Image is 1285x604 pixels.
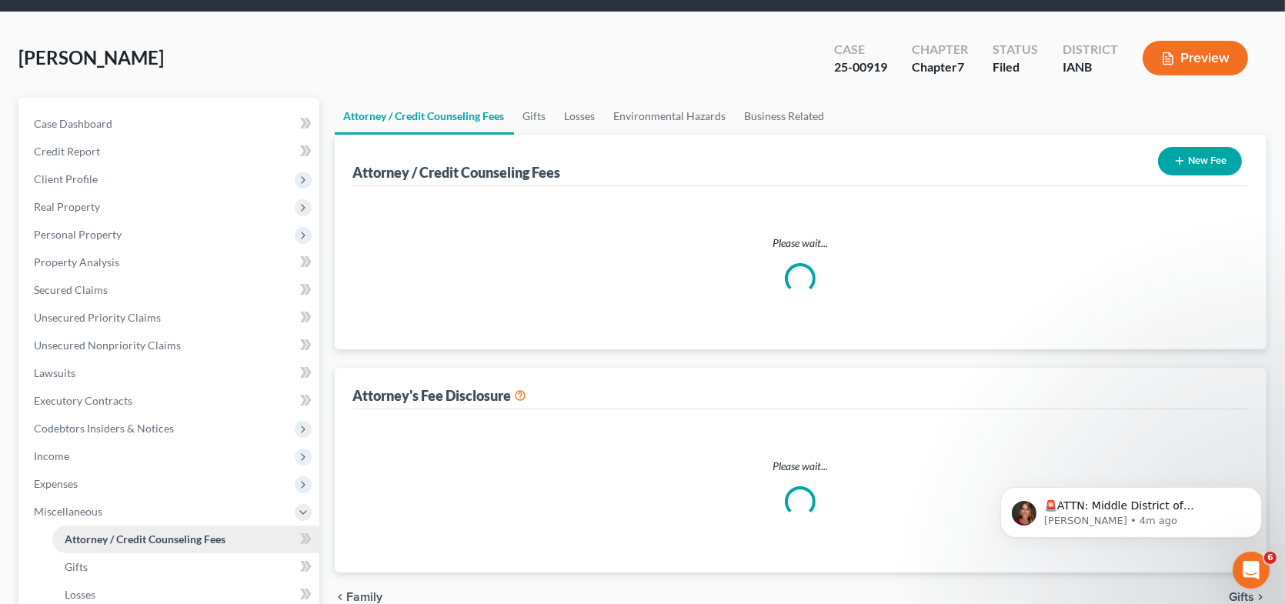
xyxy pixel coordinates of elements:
[1158,147,1242,175] button: New Fee
[34,172,98,185] span: Client Profile
[34,200,100,213] span: Real Property
[34,145,100,158] span: Credit Report
[52,553,319,581] a: Gifts
[1063,58,1118,76] div: IANB
[22,359,319,387] a: Lawsuits
[34,505,102,518] span: Miscellaneous
[34,283,108,296] span: Secured Claims
[1254,591,1267,603] i: chevron_right
[34,394,132,407] span: Executory Contracts
[34,449,69,462] span: Income
[22,304,319,332] a: Unsecured Priority Claims
[34,117,112,130] span: Case Dashboard
[22,332,319,359] a: Unsecured Nonpriority Claims
[993,41,1038,58] div: Status
[1264,552,1277,564] span: 6
[34,311,161,324] span: Unsecured Priority Claims
[52,526,319,553] a: Attorney / Credit Counseling Fees
[22,387,319,415] a: Executory Contracts
[34,422,174,435] span: Codebtors Insiders & Notices
[514,98,556,135] a: Gifts
[335,591,347,603] i: chevron_left
[353,163,561,182] div: Attorney / Credit Counseling Fees
[834,58,887,76] div: 25-00919
[65,588,95,601] span: Losses
[22,110,319,138] a: Case Dashboard
[605,98,736,135] a: Environmental Hazards
[365,459,1237,474] p: Please wait...
[22,276,319,304] a: Secured Claims
[977,455,1285,562] iframe: Intercom notifications message
[1229,591,1254,603] span: Gifts
[353,386,527,405] div: Attorney's Fee Disclosure
[22,249,319,276] a: Property Analysis
[18,46,164,68] span: [PERSON_NAME]
[347,591,383,603] span: Family
[1063,41,1118,58] div: District
[65,560,88,573] span: Gifts
[34,366,75,379] span: Lawsuits
[912,41,968,58] div: Chapter
[335,98,514,135] a: Attorney / Credit Counseling Fees
[1233,552,1270,589] iframe: Intercom live chat
[1143,41,1248,75] button: Preview
[22,138,319,165] a: Credit Report
[365,235,1237,251] p: Please wait...
[834,41,887,58] div: Case
[65,532,225,546] span: Attorney / Credit Counseling Fees
[556,98,605,135] a: Losses
[335,591,383,603] button: chevron_left Family
[34,339,181,352] span: Unsecured Nonpriority Claims
[912,58,968,76] div: Chapter
[993,58,1038,76] div: Filed
[957,59,964,74] span: 7
[34,255,119,269] span: Property Analysis
[736,98,834,135] a: Business Related
[34,477,78,490] span: Expenses
[34,228,122,241] span: Personal Property
[1229,591,1267,603] button: Gifts chevron_right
